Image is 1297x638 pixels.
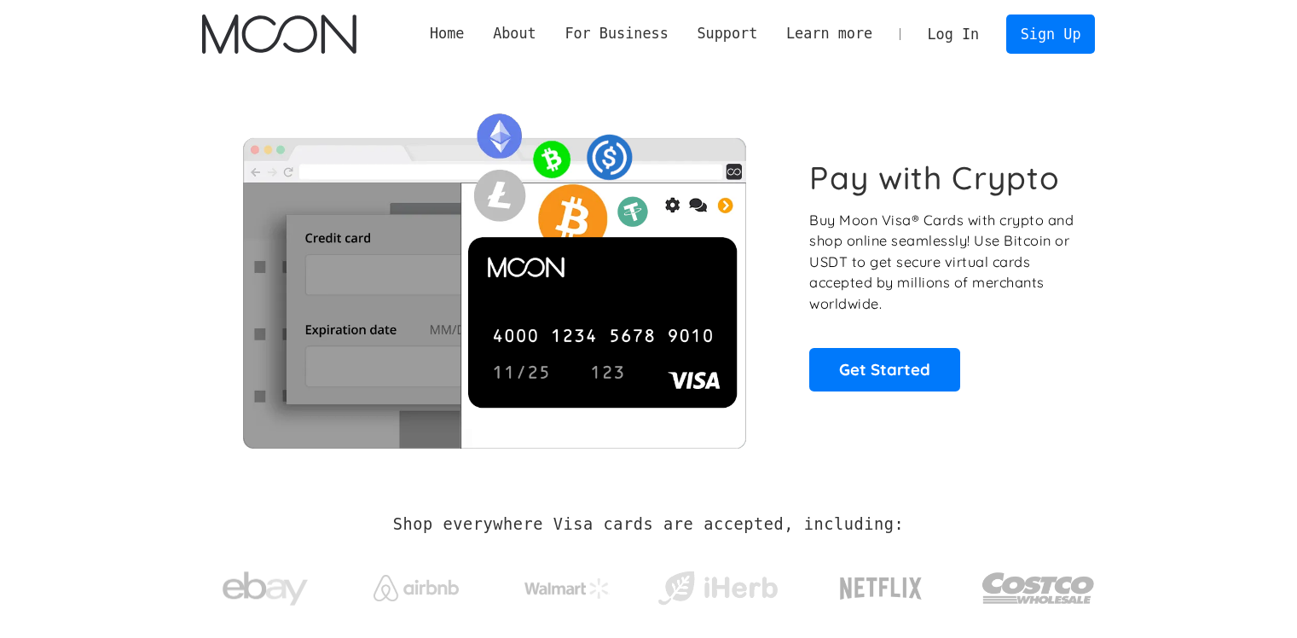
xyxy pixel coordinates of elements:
div: For Business [565,23,668,44]
a: Airbnb [352,558,479,610]
a: ebay [202,545,329,624]
h1: Pay with Crypto [809,159,1060,197]
div: About [478,23,550,44]
a: home [202,14,356,54]
img: Moon Logo [202,14,356,54]
img: Walmart [524,578,610,599]
a: Costco [981,539,1096,629]
img: Airbnb [373,575,459,601]
p: Buy Moon Visa® Cards with crypto and shop online seamlessly! Use Bitcoin or USDT to get secure vi... [809,210,1076,315]
div: Support [683,23,772,44]
a: Sign Up [1006,14,1095,53]
a: Home [415,23,478,44]
img: Moon Cards let you spend your crypto anywhere Visa is accepted. [202,101,786,448]
a: Netflix [805,550,958,618]
div: Support [697,23,757,44]
div: For Business [551,23,683,44]
a: iHerb [654,549,781,619]
div: Learn more [772,23,887,44]
img: Costco [981,556,1096,620]
img: ebay [223,562,308,616]
div: Learn more [786,23,872,44]
h2: Shop everywhere Visa cards are accepted, including: [393,515,904,534]
div: About [493,23,536,44]
a: Get Started [809,348,960,391]
a: Walmart [503,561,630,607]
img: Netflix [838,567,924,610]
a: Log In [913,15,993,53]
img: iHerb [654,566,781,611]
